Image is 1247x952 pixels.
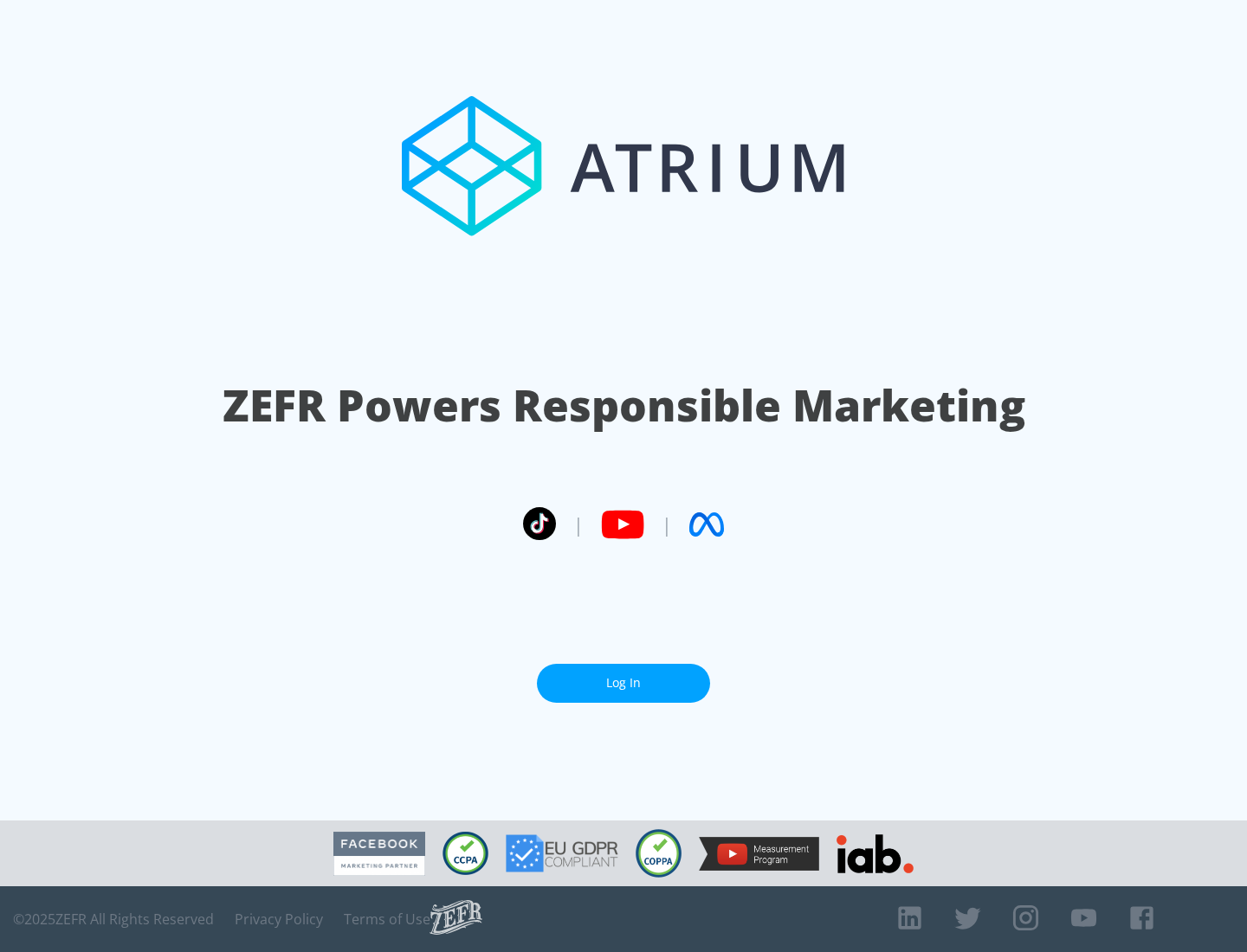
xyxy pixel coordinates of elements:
a: Terms of Use [344,910,430,928]
img: CCPA Compliant [443,832,488,875]
span: © 2025 ZEFR All Rights Reserved [13,910,214,928]
img: IAB [837,834,914,873]
a: Privacy Policy [235,910,323,928]
a: Log In [537,664,710,703]
img: COPPA Compliant [636,829,682,878]
span: | [662,511,672,537]
span: | [573,511,584,537]
img: YouTube Measurement Program [699,837,819,871]
img: Facebook Marketing Partner [333,832,425,876]
img: GDPR Compliant [506,834,618,872]
h1: ZEFR Powers Responsible Marketing [223,376,1025,435]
